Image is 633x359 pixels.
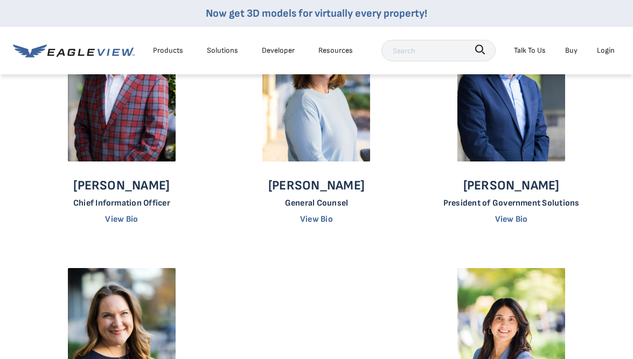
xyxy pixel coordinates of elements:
input: Search [381,40,496,61]
div: Resources [318,44,353,57]
a: Now get 3D models for virtually every property! [206,7,427,20]
div: Solutions [207,44,238,57]
a: View Bio [300,214,333,224]
img: Robert Locke - President of Government Solutions [457,1,565,162]
a: Buy [565,44,578,57]
p: Chief Information Officer [73,198,170,208]
img: Rebecca Unruh - General Counsel [262,1,370,162]
div: Talk To Us [514,44,546,57]
a: View Bio [495,214,528,224]
div: Login [597,44,615,57]
a: Developer [262,44,295,57]
p: President of Government Solutions [443,198,580,208]
p: [PERSON_NAME] [268,178,365,194]
img: Raman Krishnaswami - Chief Information Officer [68,1,176,162]
a: View Bio [105,214,138,224]
div: Products [153,44,183,57]
p: General Counsel [268,198,365,208]
p: [PERSON_NAME] [73,178,170,194]
p: [PERSON_NAME] [443,178,580,194]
